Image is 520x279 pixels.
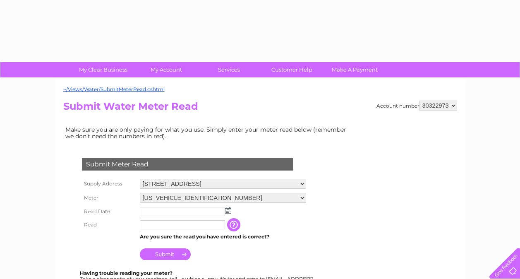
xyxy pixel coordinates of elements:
a: Make A Payment [321,62,389,77]
a: My Clear Business [69,62,137,77]
th: Meter [80,191,138,205]
th: Supply Address [80,177,138,191]
a: My Account [132,62,200,77]
div: Account number [376,101,457,111]
a: Customer Help [258,62,326,77]
th: Read [80,218,138,231]
h2: Submit Water Meter Read [63,101,457,116]
div: Submit Meter Read [82,158,293,171]
a: Services [195,62,263,77]
img: ... [225,207,231,214]
td: Make sure you are only paying for what you use. Simply enter your meter read below (remember we d... [63,124,353,142]
a: ~/Views/Water/SubmitMeterRead.cshtml [63,86,165,92]
b: Having trouble reading your meter? [80,270,173,276]
input: Information [227,218,242,231]
th: Read Date [80,205,138,218]
input: Submit [140,248,191,260]
td: Are you sure the read you have entered is correct? [138,231,308,242]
